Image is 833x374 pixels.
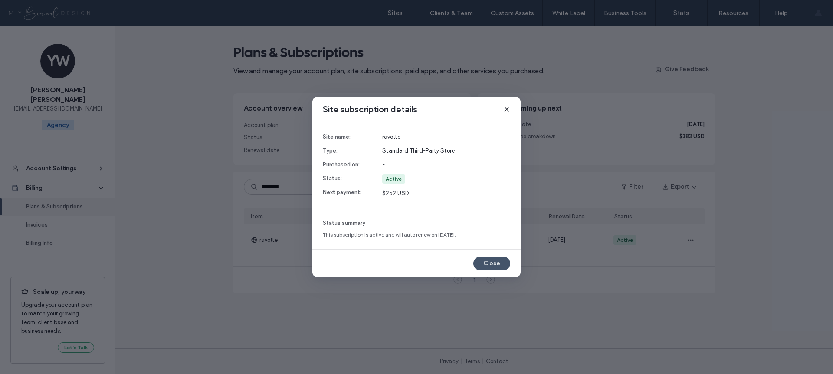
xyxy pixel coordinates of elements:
[20,6,38,14] span: Help
[382,146,510,155] span: Standard Third-Party Store
[382,189,510,198] span: $252 USD
[323,104,417,115] span: Site subscription details
[323,231,510,239] span: This subscription is active and will auto renew on [DATE].
[473,257,510,270] button: Close
[323,219,510,228] span: Status summary
[323,160,361,169] span: Purchased on:
[323,133,361,141] span: Site name:
[323,174,361,183] span: Status:
[386,175,402,183] div: Active
[382,160,510,169] span: -
[382,133,510,141] span: ravotte
[323,146,361,155] span: Type:
[323,188,361,197] span: Next payment:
